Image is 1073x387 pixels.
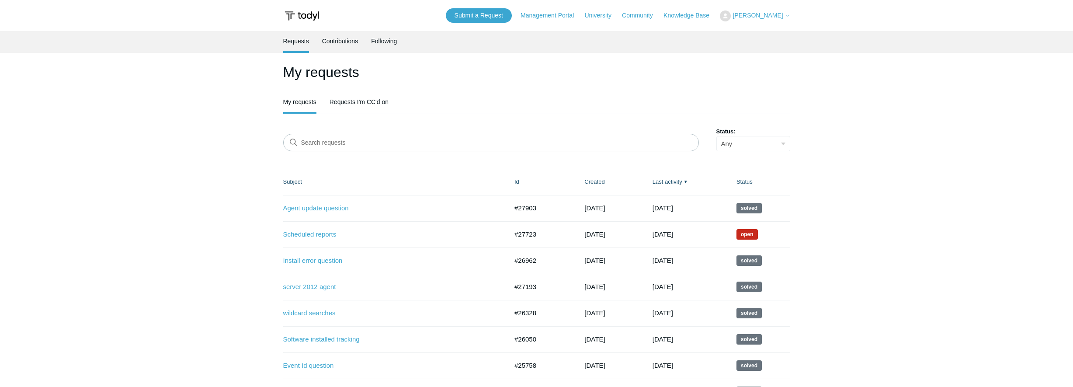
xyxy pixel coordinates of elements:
[584,257,605,264] time: 08/01/2025, 16:00
[283,8,320,24] img: Todyl Support Center Help Center home page
[653,178,682,185] a: Last activity▼
[506,352,576,379] td: #25758
[653,204,673,212] time: 09/06/2025, 16:02
[684,178,688,185] span: ▼
[283,134,699,151] input: Search requests
[584,178,604,185] a: Created
[584,204,605,212] time: 09/03/2025, 14:51
[720,10,790,21] button: [PERSON_NAME]
[506,326,576,352] td: #26050
[584,283,605,290] time: 08/08/2025, 14:35
[584,11,620,20] a: University
[283,169,506,195] th: Subject
[584,335,605,343] time: 07/09/2025, 14:46
[371,31,397,51] a: Following
[584,362,605,369] time: 06/27/2025, 10:21
[283,92,316,112] a: My requests
[728,169,790,195] th: Status
[736,334,762,345] span: This request has been solved
[736,229,758,240] span: We are working on a response for you
[733,12,783,19] span: [PERSON_NAME]
[506,300,576,326] td: #26328
[663,11,718,20] a: Knowledge Base
[653,283,673,290] time: 08/22/2025, 11:03
[653,230,673,238] time: 08/28/2025, 12:28
[506,169,576,195] th: Id
[283,335,495,345] a: Software installed tracking
[584,309,605,317] time: 07/17/2025, 10:58
[716,127,790,136] label: Status:
[653,335,673,343] time: 08/03/2025, 11:02
[283,361,495,371] a: Event Id question
[653,362,673,369] time: 07/20/2025, 13:02
[283,230,495,240] a: Scheduled reports
[506,248,576,274] td: #26962
[736,203,762,213] span: This request has been solved
[736,360,762,371] span: This request has been solved
[506,274,576,300] td: #27193
[506,195,576,221] td: #27903
[736,308,762,318] span: This request has been solved
[446,8,512,23] a: Submit a Request
[506,221,576,248] td: #27723
[283,62,790,83] h1: My requests
[283,256,495,266] a: Install error question
[283,31,309,51] a: Requests
[283,203,495,213] a: Agent update question
[283,308,495,318] a: wildcard searches
[584,230,605,238] time: 08/27/2025, 15:12
[330,92,389,112] a: Requests I'm CC'd on
[283,282,495,292] a: server 2012 agent
[653,257,673,264] time: 08/26/2025, 17:03
[736,255,762,266] span: This request has been solved
[622,11,662,20] a: Community
[653,309,673,317] time: 08/13/2025, 18:02
[521,11,583,20] a: Management Portal
[736,282,762,292] span: This request has been solved
[322,31,358,51] a: Contributions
